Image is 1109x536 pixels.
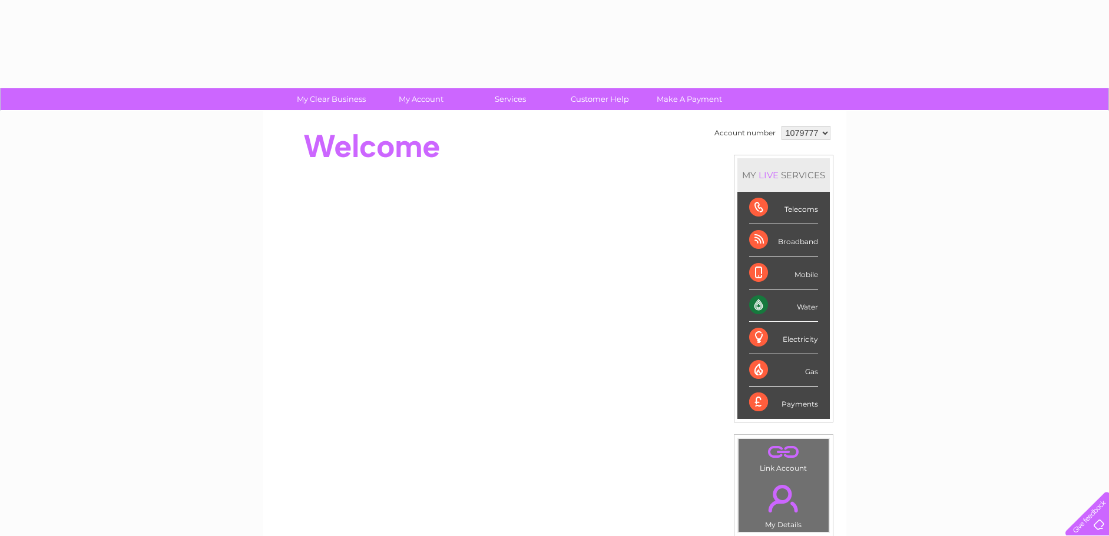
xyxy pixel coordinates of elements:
[756,169,781,181] div: LIVE
[641,88,738,110] a: Make A Payment
[749,192,818,224] div: Telecoms
[741,478,826,519] a: .
[749,257,818,289] div: Mobile
[749,354,818,387] div: Gas
[551,88,648,110] a: Customer Help
[749,289,818,322] div: Water
[738,475,829,532] td: My Details
[749,387,818,418] div: Payments
[711,123,779,143] td: Account number
[283,88,380,110] a: My Clear Business
[749,224,818,257] div: Broadband
[462,88,559,110] a: Services
[372,88,469,110] a: My Account
[749,322,818,354] div: Electricity
[741,442,826,462] a: .
[738,438,829,475] td: Link Account
[737,158,830,192] div: MY SERVICES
